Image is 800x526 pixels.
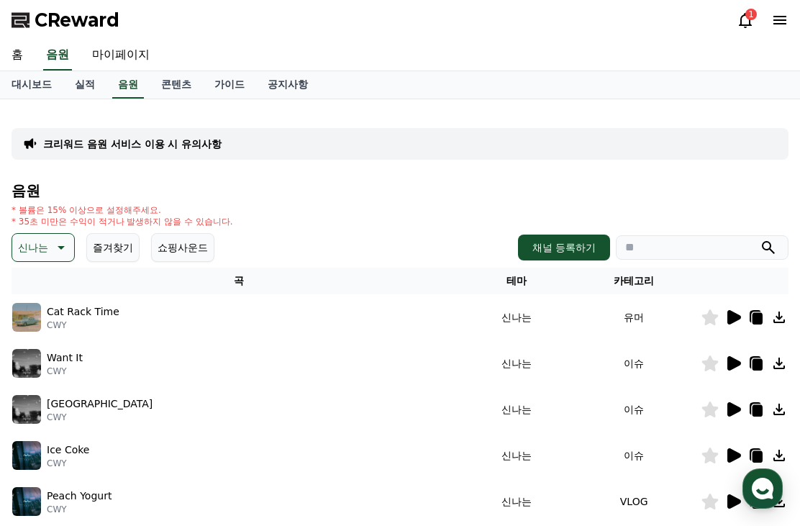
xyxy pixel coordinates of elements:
[47,504,112,515] p: CWY
[465,386,567,432] td: 신나는
[465,268,567,294] th: 테마
[567,479,701,525] td: VLOG
[256,71,319,99] a: 공지사항
[465,432,567,479] td: 신나는
[518,235,610,260] button: 채널 등록하기
[81,40,161,71] a: 마이페이지
[18,237,48,258] p: 신나는
[465,294,567,340] td: 신나는
[203,71,256,99] a: 가이드
[47,319,119,331] p: CWY
[12,183,788,199] h4: 음원
[12,349,41,378] img: music
[567,340,701,386] td: 이슈
[465,340,567,386] td: 신나는
[47,350,83,366] p: Want It
[12,9,119,32] a: CReward
[12,216,233,227] p: * 35초 미만은 수익이 적거나 발생하지 않을 수 있습니다.
[567,294,701,340] td: 유머
[47,443,89,458] p: Ice Coke
[745,9,757,20] div: 1
[47,366,83,377] p: CWY
[12,487,41,516] img: music
[47,412,153,423] p: CWY
[12,441,41,470] img: music
[567,432,701,479] td: 이슈
[63,71,106,99] a: 실적
[12,303,41,332] img: music
[12,233,75,262] button: 신나는
[43,40,72,71] a: 음원
[47,489,112,504] p: Peach Yogurt
[43,137,222,151] a: 크리워드 음원 서비스 이용 시 유의사항
[12,395,41,424] img: music
[35,9,119,32] span: CReward
[150,71,203,99] a: 콘텐츠
[567,386,701,432] td: 이슈
[47,396,153,412] p: [GEOGRAPHIC_DATA]
[47,458,89,469] p: CWY
[737,12,754,29] a: 1
[12,268,465,294] th: 곡
[47,304,119,319] p: Cat Rack Time
[86,233,140,262] button: 즐겨찾기
[112,71,144,99] a: 음원
[567,268,701,294] th: 카테고리
[465,479,567,525] td: 신나는
[12,204,233,216] p: * 볼륨은 15% 이상으로 설정해주세요.
[151,233,214,262] button: 쇼핑사운드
